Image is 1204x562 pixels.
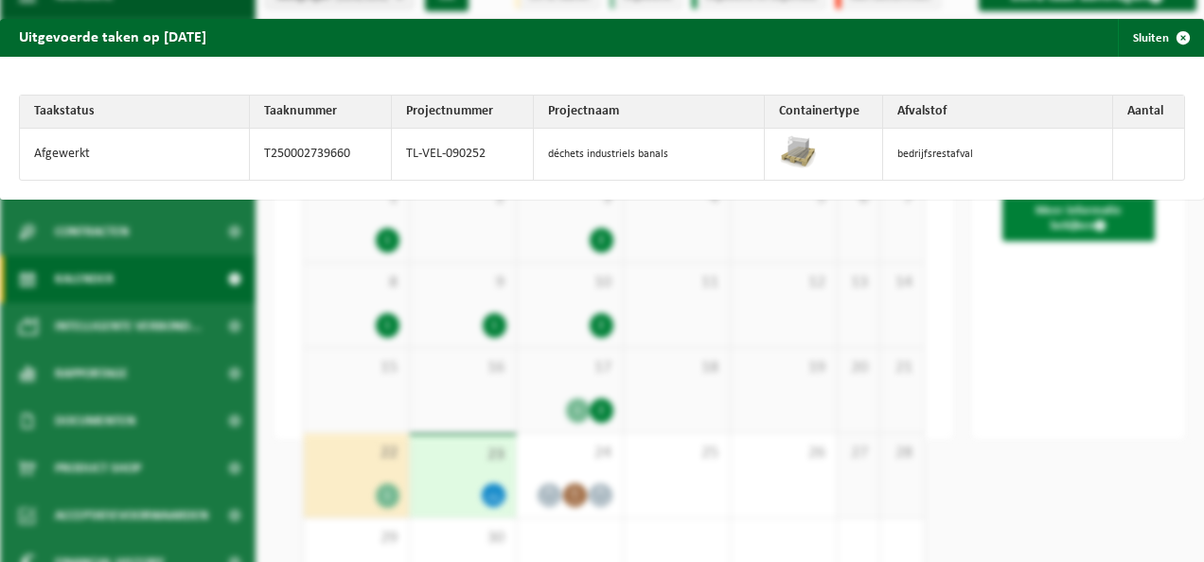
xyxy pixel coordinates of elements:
th: Projectnummer [392,96,534,129]
th: Taakstatus [20,96,250,129]
td: T250002739660 [250,129,392,180]
th: Containertype [765,96,883,129]
button: Sluiten [1118,19,1202,57]
th: Taaknummer [250,96,392,129]
td: bedrijfsrestafval [883,129,1113,180]
td: déchets industriels banals [534,129,764,180]
th: Aantal [1113,96,1184,129]
td: TL-VEL-090252 [392,129,534,180]
th: Afvalstof [883,96,1113,129]
img: LP-PA-00000-WDN-11 [779,133,817,171]
td: Afgewerkt [20,129,250,180]
th: Projectnaam [534,96,764,129]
